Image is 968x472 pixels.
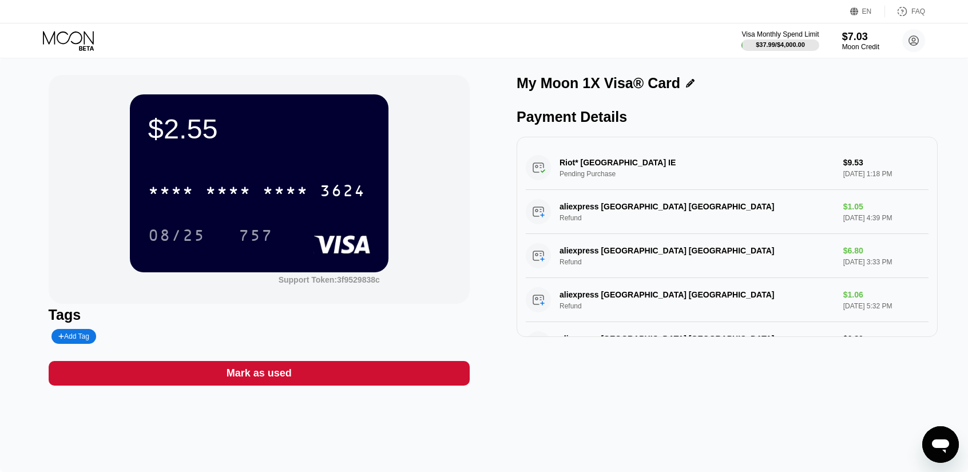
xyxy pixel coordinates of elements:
[140,221,214,249] div: 08/25
[741,30,819,51] div: Visa Monthly Spend Limit$37.99/$4,000.00
[517,75,680,92] div: My Moon 1X Visa® Card
[922,426,959,463] iframe: Button to launch messaging window
[911,7,925,15] div: FAQ
[148,113,370,145] div: $2.55
[148,228,205,246] div: 08/25
[756,41,805,48] div: $37.99 / $4,000.00
[279,275,380,284] div: Support Token: 3f9529838c
[842,31,879,51] div: $7.03Moon Credit
[51,329,96,344] div: Add Tag
[227,367,292,380] div: Mark as used
[885,6,925,17] div: FAQ
[850,6,885,17] div: EN
[741,30,819,38] div: Visa Monthly Spend Limit
[320,183,366,201] div: 3624
[230,221,281,249] div: 757
[862,7,872,15] div: EN
[842,31,879,43] div: $7.03
[49,361,470,386] div: Mark as used
[49,307,470,323] div: Tags
[517,109,938,125] div: Payment Details
[842,43,879,51] div: Moon Credit
[239,228,273,246] div: 757
[58,332,89,340] div: Add Tag
[279,275,380,284] div: Support Token:3f9529838c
